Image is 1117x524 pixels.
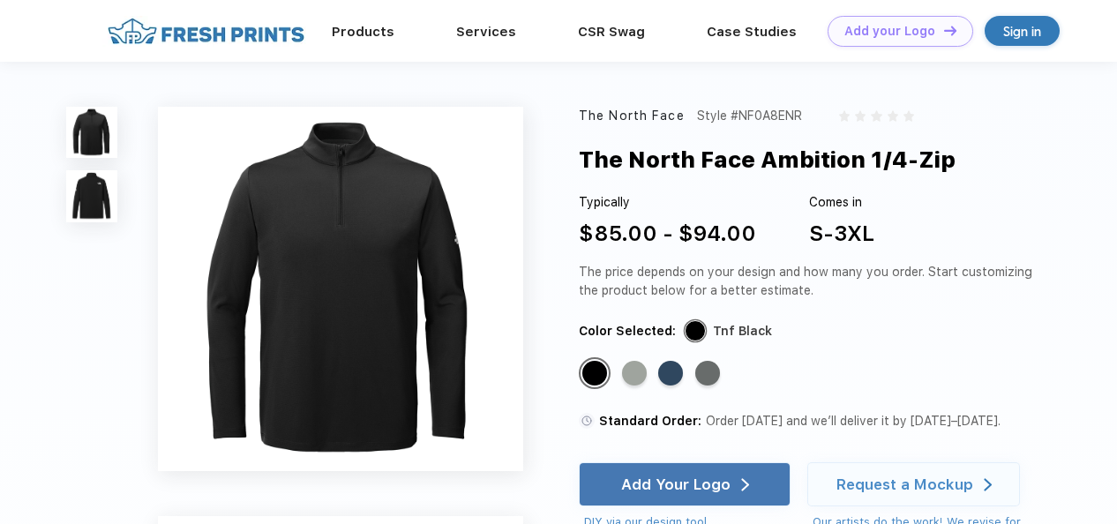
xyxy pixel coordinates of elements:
div: Color Selected: [579,322,676,341]
img: standard order [579,413,595,429]
div: Comes in [809,193,874,212]
img: func=resize&h=100 [66,170,117,221]
a: Products [332,24,394,40]
div: Add your Logo [844,24,935,39]
img: white arrow [741,478,749,491]
img: gray_star.svg [855,110,866,121]
img: func=resize&h=100 [66,107,117,158]
img: gray_star.svg [903,110,914,121]
img: func=resize&h=640 [158,107,522,471]
div: The North Face [579,107,685,125]
img: gray_star.svg [888,110,898,121]
div: Typically [579,193,756,212]
div: Add Your Logo [621,475,731,493]
div: $85.00 - $94.00 [579,218,756,250]
div: The North Face Ambition 1/4-Zip [579,143,956,176]
div: Tnf Black [713,322,772,341]
div: TNF Black [582,361,607,386]
div: Shady Blue [658,361,683,386]
span: Standard Order: [599,414,701,428]
div: The price depends on your design and how many you order. Start customizing the product below for ... [579,263,1037,300]
div: Meld Grey Heather [622,361,647,386]
span: Order [DATE] and we’ll deliver it by [DATE]–[DATE]. [706,414,1001,428]
a: Sign in [985,16,1060,46]
div: Smoked Pearl Grey [695,361,720,386]
img: white arrow [984,478,992,491]
div: Request a Mockup [836,475,973,493]
div: S-3XL [809,218,874,250]
div: Style #NF0A8ENR [697,107,802,125]
img: DT [944,26,956,35]
img: gray_star.svg [871,110,881,121]
img: fo%20logo%202.webp [102,16,310,47]
img: gray_star.svg [839,110,850,121]
div: Sign in [1003,21,1041,41]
